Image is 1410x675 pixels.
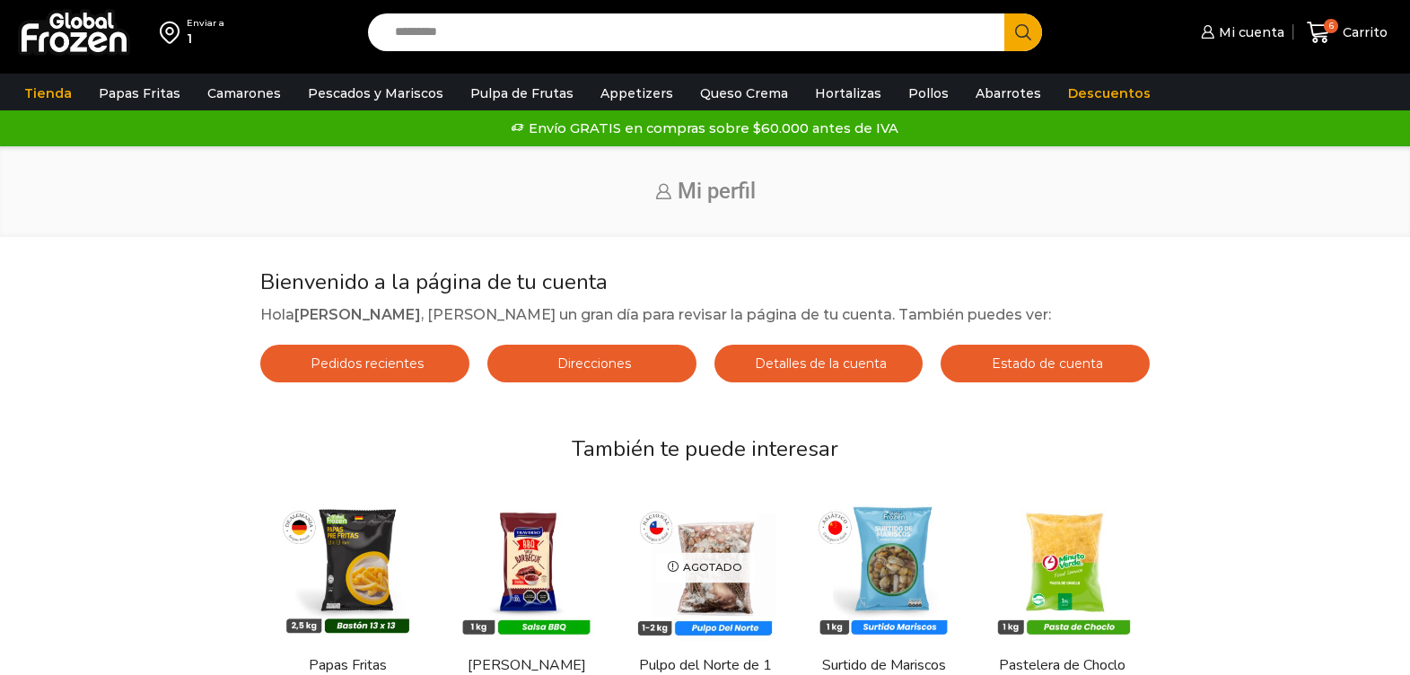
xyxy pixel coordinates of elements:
a: 6 Carrito [1302,12,1392,54]
a: Detalles de la cuenta [714,345,924,382]
p: Hola , [PERSON_NAME] un gran día para revisar la página de tu cuenta. También puedes ver: [260,303,1150,327]
a: Appetizers [591,76,682,110]
a: Abarrotes [967,76,1050,110]
span: Carrito [1338,23,1388,41]
a: Camarones [198,76,290,110]
button: Search button [1004,13,1042,51]
a: Pulpa de Frutas [461,76,582,110]
a: Descuentos [1059,76,1160,110]
a: Papas Fritas [90,76,189,110]
span: Pedidos recientes [306,355,424,372]
span: 6 [1324,19,1338,33]
strong: [PERSON_NAME] [294,306,421,323]
div: 1 [187,30,224,48]
a: Pedidos recientes [260,345,469,382]
span: Bienvenido a la página de tu cuenta [260,267,608,296]
a: Hortalizas [806,76,890,110]
a: Tienda [15,76,81,110]
span: Mi perfil [678,179,756,204]
p: Agotado [655,553,755,583]
div: Enviar a [187,17,224,30]
span: Direcciones [553,355,631,372]
a: Direcciones [487,345,696,382]
a: Pollos [899,76,958,110]
a: Mi cuenta [1196,14,1284,50]
a: Pescados y Mariscos [299,76,452,110]
a: Estado de cuenta [941,345,1150,382]
span: Mi cuenta [1214,23,1284,41]
span: Estado de cuenta [987,355,1103,372]
span: Detalles de la cuenta [750,355,887,372]
img: address-field-icon.svg [160,17,187,48]
span: También te puede interesar [572,434,838,463]
a: Queso Crema [691,76,797,110]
